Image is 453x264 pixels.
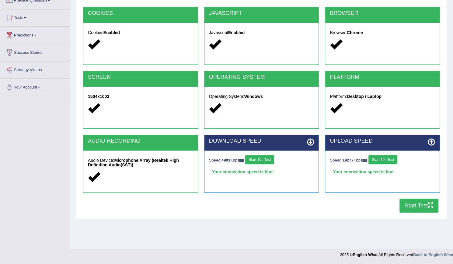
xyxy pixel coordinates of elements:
strong: 19277 [343,158,354,162]
button: Start Test [399,199,438,213]
a: Back to English Wise [413,252,453,257]
strong: 4903 [221,158,230,162]
strong: Desktop / Laptop [347,94,382,99]
a: Tests [0,9,70,25]
strong: English Wise. [353,252,378,257]
h2: AUDIO RECORDING [88,138,193,144]
div: 2025 © All Rights Reserved [340,249,453,258]
h5: Browser: [330,30,435,35]
a: Predictions [0,27,70,42]
h2: PLATFORM [330,74,435,80]
strong: Enabled [228,30,245,35]
h2: SCREEN [88,74,193,80]
h2: BROWSER [330,10,435,16]
strong: Enabled [103,30,120,35]
div: Your connection speed is fine! [209,167,314,176]
h5: Audio Device: [88,158,193,168]
button: Start 10s Test [368,155,397,164]
img: ajax-loader-fb-connection.gif [362,159,367,162]
strong: Windows [244,94,263,99]
h5: Javascript [209,30,314,35]
h5: Cookies [88,30,193,35]
h2: DOWNLOAD SPEED [209,138,314,144]
h2: UPLOAD SPEED [330,138,435,144]
h2: COOKIES [88,10,193,16]
strong: 1504x1003 [88,94,109,99]
a: Success Stories [0,44,70,59]
div: Your connection speed is fine! [330,167,435,176]
div: Speed: Kbps [209,155,314,166]
h5: Operating System: [209,94,314,99]
div: Speed: Kbps [330,155,435,166]
strong: Microphone Array (Realtek High Definition Audio(SST)) [88,158,179,167]
a: Strategy Videos [0,61,70,77]
h2: JAVASCRIPT [209,10,314,16]
h5: Platform: [330,94,435,99]
strong: Chrome [347,30,363,35]
a: Your Account [0,79,70,94]
img: ajax-loader-fb-connection.gif [239,159,244,162]
button: Start 10s Test [245,155,274,164]
h2: OPERATING SYSTEM [209,74,314,80]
